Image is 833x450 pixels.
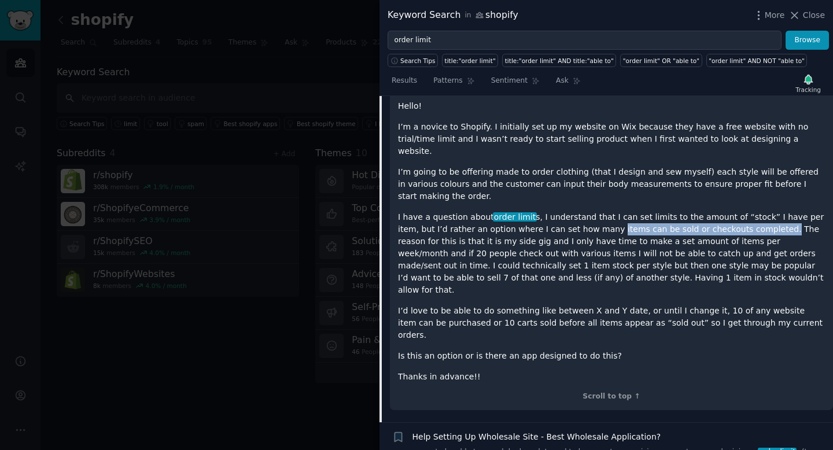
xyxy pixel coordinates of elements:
p: I’d love to be able to do something like between X and Y date, or until I change it, 10 of any we... [398,305,825,341]
div: Tracking [795,86,821,94]
a: Ask [552,72,585,95]
button: Tracking [791,71,825,95]
button: Close [788,9,825,21]
input: Try a keyword related to your business [388,31,782,50]
a: Sentiment [487,72,544,95]
p: Is this an option or is there an app designed to do this? [398,350,825,362]
button: Browse [786,31,829,50]
p: I have a question about s, I understand that I can set limits to the amount of “stock” I have per... [398,211,825,296]
a: Results [388,72,421,95]
p: I’m going to be offering made to order clothing (that I design and sew myself) each style will be... [398,166,825,202]
span: order limit [493,212,537,222]
a: Help Setting Up Wholesale Site - Best Wholesale Application? [412,431,661,443]
a: "order limit" OR "able to" [620,54,702,67]
p: I’m a novice to Shopify. I initially set up my website on Wix because they have a free website wi... [398,121,825,157]
span: Search Tips [400,57,436,65]
div: title:"order limit" AND title:"able to" [505,57,614,65]
div: "order limit" AND NOT "able to" [709,57,805,65]
span: More [765,9,785,21]
p: Thanks in advance!! [398,371,825,383]
div: Scroll to top ↑ [398,392,825,402]
a: title:"order limit" AND title:"able to" [502,54,616,67]
span: Patterns [433,76,462,86]
div: title:"order limit" [445,57,496,65]
a: title:"order limit" [442,54,498,67]
p: Hello! [398,100,825,112]
div: "order limit" OR "able to" [623,57,699,65]
a: "order limit" AND NOT "able to" [706,54,808,67]
button: Search Tips [388,54,438,67]
a: Patterns [429,72,478,95]
button: More [753,9,785,21]
span: in [465,10,471,21]
span: Results [392,76,417,86]
div: Keyword Search shopify [388,8,518,23]
span: Ask [556,76,569,86]
span: Sentiment [491,76,528,86]
span: Close [803,9,825,21]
